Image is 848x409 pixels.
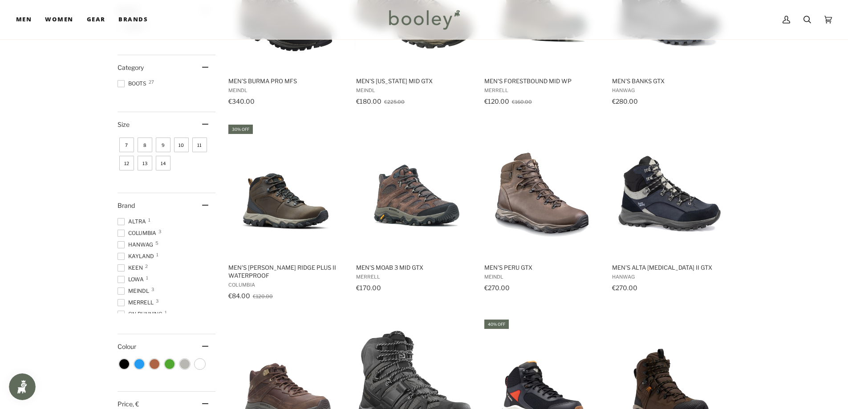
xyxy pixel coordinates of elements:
[228,263,344,279] span: Men's [PERSON_NAME] Ridge Plus II Waterproof
[16,15,32,24] span: Men
[118,310,165,318] span: On Running
[195,359,205,369] span: Colour: White
[118,400,139,408] span: Price
[145,264,148,268] span: 2
[156,299,158,303] span: 3
[9,373,36,400] iframe: Button to open loyalty program pop-up
[228,87,344,93] span: Meindl
[165,310,167,315] span: 1
[134,359,144,369] span: Colour: Blue
[484,284,510,292] span: €270.00
[138,138,152,152] span: Size: 8
[612,87,727,93] span: Hanwag
[119,359,129,369] span: Colour: Black
[118,121,130,128] span: Size
[611,131,729,249] img: Hanwag Men's Alta Bunion II GTX Navy / Grey - Booley Galway
[118,202,135,209] span: Brand
[156,156,170,170] span: Size: 14
[156,138,170,152] span: Size: 9
[118,287,152,295] span: Meindl
[484,274,600,280] span: Meindl
[118,15,148,24] span: Brands
[356,284,381,292] span: €170.00
[155,241,158,245] span: 5
[355,131,473,249] img: Merrell Men's Moab 3 Mid GTX Bracken - Booley Galway
[385,7,463,32] img: Booley
[228,77,344,85] span: Men's Burma PRO MFS
[355,123,473,303] a: Men's Moab 3 Mid GTX
[148,218,150,222] span: 1
[612,77,727,85] span: Men's Banks GTX
[174,138,189,152] span: Size: 10
[118,343,143,350] span: Colour
[612,274,727,280] span: Hanwag
[356,274,471,280] span: Merrell
[192,138,207,152] span: Size: 11
[119,138,134,152] span: Size: 7
[228,282,344,288] span: Columbia
[384,99,405,105] span: €225.00
[484,97,509,105] span: €120.00
[227,123,345,303] a: Men's Newton Ridge Plus II Waterproof
[228,292,250,300] span: €84.00
[45,15,73,24] span: Women
[483,123,601,303] a: Men's Peru GTX
[118,241,156,249] span: Hanwag
[512,99,532,105] span: €160.00
[118,80,149,88] span: Boots
[356,97,381,105] span: €180.00
[87,15,105,24] span: Gear
[119,156,134,170] span: Size: 12
[156,252,158,257] span: 1
[484,263,600,271] span: Men's Peru GTX
[228,97,255,105] span: €340.00
[611,123,729,303] a: Men's Alta Bunion II GTX
[612,284,637,292] span: €270.00
[484,87,600,93] span: Merrell
[180,359,190,369] span: Colour: Grey
[118,229,159,237] span: Columbia
[484,320,509,329] div: 40% off
[165,359,174,369] span: Colour: Green
[228,125,253,134] div: 30% off
[158,229,161,234] span: 3
[356,77,471,85] span: Men's [US_STATE] Mid GTX
[253,293,273,300] span: €120.00
[356,87,471,93] span: Meindl
[118,275,146,283] span: Lowa
[118,299,156,307] span: Merrell
[151,287,154,292] span: 3
[612,263,727,271] span: Men's Alta [MEDICAL_DATA] II GTX
[227,131,345,249] img: Columbia Men's Newton Ridge Plus II Waterproof Cordovan / Squash - Booley Galway
[484,77,600,85] span: Men's Forestbound Mid WP
[612,97,638,105] span: €280.00
[149,80,154,84] span: 27
[356,263,471,271] span: Men's Moab 3 Mid GTX
[138,156,152,170] span: Size: 13
[118,264,146,272] span: Keen
[118,218,149,226] span: Altra
[118,64,144,71] span: Category
[133,400,139,408] span: , €
[146,275,148,280] span: 1
[483,131,601,249] img: Meindl Men's Peru GTX Brown - Booley Galway
[150,359,159,369] span: Colour: Brown
[118,252,157,260] span: Kayland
